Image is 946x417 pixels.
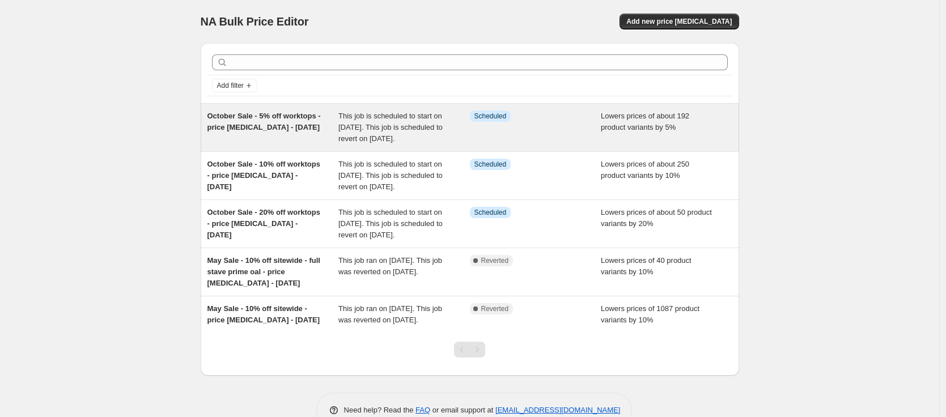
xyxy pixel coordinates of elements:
span: This job is scheduled to start on [DATE]. This job is scheduled to revert on [DATE]. [338,112,443,143]
nav: Pagination [454,342,485,358]
span: Reverted [481,304,509,313]
span: Add filter [217,81,244,90]
span: Add new price [MEDICAL_DATA] [626,17,732,26]
span: May Sale - 10% off sitewide - full stave prime oal - price [MEDICAL_DATA] - [DATE] [207,256,320,287]
span: or email support at [430,406,495,414]
span: Need help? Read the [344,406,416,414]
span: NA Bulk Price Editor [201,15,309,28]
span: Scheduled [474,208,507,217]
span: Scheduled [474,160,507,169]
span: Lowers prices of about 250 product variants by 10% [601,160,689,180]
span: This job is scheduled to start on [DATE]. This job is scheduled to revert on [DATE]. [338,160,443,191]
span: Lowers prices of 1087 product variants by 10% [601,304,699,324]
button: Add filter [212,79,257,92]
span: This job ran on [DATE]. This job was reverted on [DATE]. [338,304,442,324]
a: FAQ [415,406,430,414]
span: Reverted [481,256,509,265]
span: Lowers prices of about 192 product variants by 5% [601,112,689,131]
span: May Sale - 10% off sitewide - price [MEDICAL_DATA] - [DATE] [207,304,320,324]
span: October Sale - 5% off worktops - price [MEDICAL_DATA] - [DATE] [207,112,321,131]
span: October Sale - 20% off worktops - price [MEDICAL_DATA] - [DATE] [207,208,320,239]
button: Add new price [MEDICAL_DATA] [620,14,739,29]
a: [EMAIL_ADDRESS][DOMAIN_NAME] [495,406,620,414]
span: October Sale - 10% off worktops - price [MEDICAL_DATA] - [DATE] [207,160,320,191]
span: Lowers prices of about 50 product variants by 20% [601,208,712,228]
span: This job is scheduled to start on [DATE]. This job is scheduled to revert on [DATE]. [338,208,443,239]
span: Lowers prices of 40 product variants by 10% [601,256,692,276]
span: Scheduled [474,112,507,121]
span: This job ran on [DATE]. This job was reverted on [DATE]. [338,256,442,276]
